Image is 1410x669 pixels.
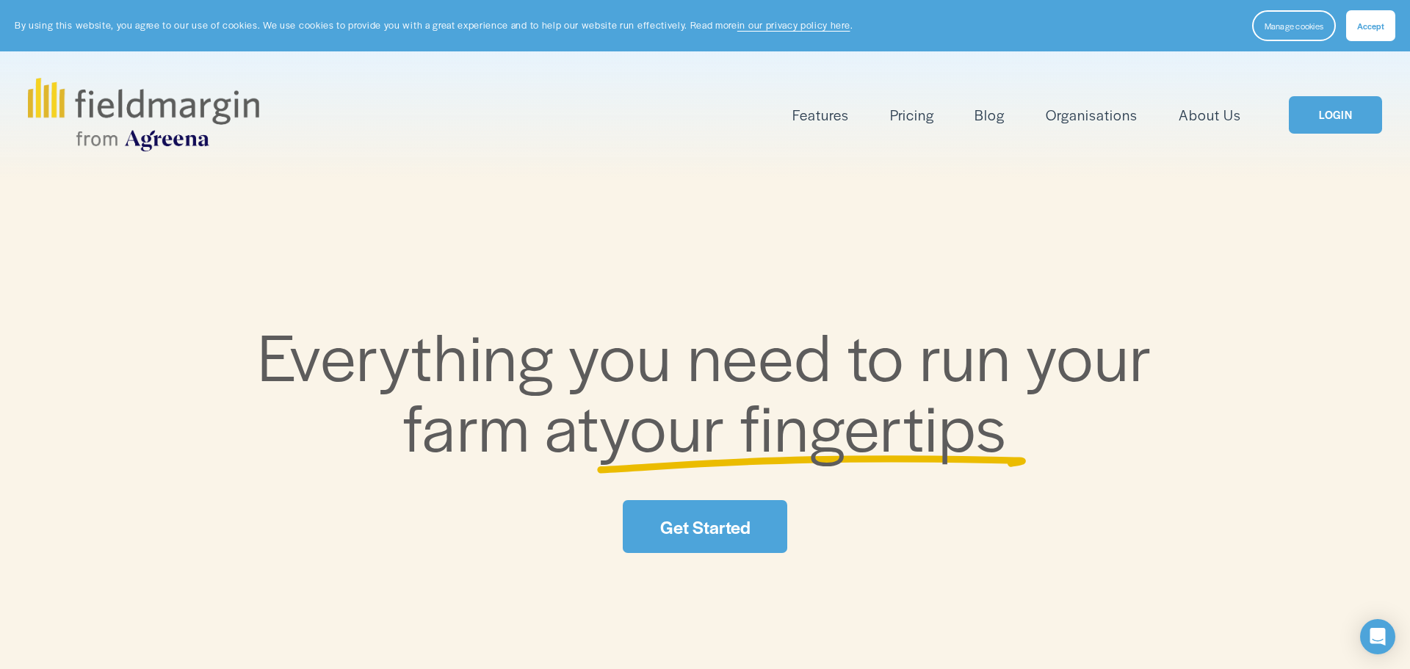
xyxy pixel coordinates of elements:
[1179,103,1241,127] a: About Us
[599,379,1007,471] span: your fingertips
[623,500,787,552] a: Get Started
[737,18,850,32] a: in our privacy policy here
[975,103,1005,127] a: Blog
[1346,10,1395,41] button: Accept
[1046,103,1138,127] a: Organisations
[1252,10,1336,41] button: Manage cookies
[792,103,849,127] a: folder dropdown
[258,308,1168,471] span: Everything you need to run your farm at
[15,18,853,32] p: By using this website, you agree to our use of cookies. We use cookies to provide you with a grea...
[1289,96,1381,134] a: LOGIN
[28,78,258,151] img: fieldmargin.com
[1265,20,1323,32] span: Manage cookies
[890,103,934,127] a: Pricing
[1357,20,1384,32] span: Accept
[1360,619,1395,654] div: Open Intercom Messenger
[792,104,849,126] span: Features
